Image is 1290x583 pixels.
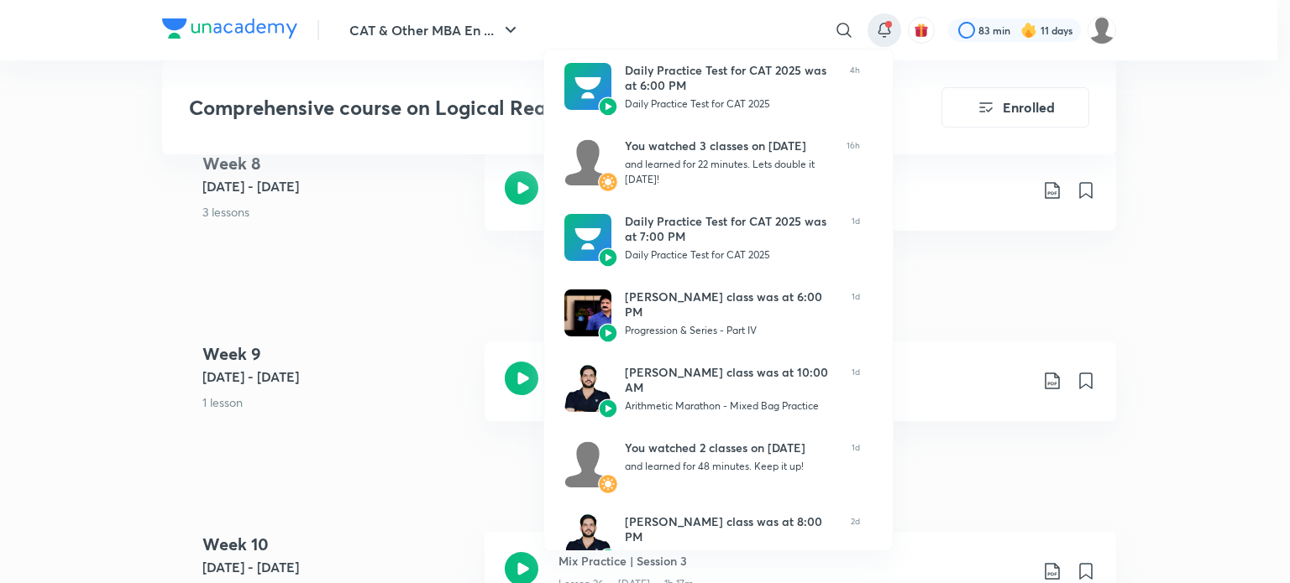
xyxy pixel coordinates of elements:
[625,247,838,263] div: Daily Practice Test for CAT 2025
[625,514,837,544] div: [PERSON_NAME] class was at 8:00 PM
[625,440,838,455] div: You watched 2 classes on [DATE]
[625,138,833,154] div: You watched 3 classes on [DATE]
[625,214,838,244] div: Daily Practice Test for CAT 2025 was at 7:00 PM
[852,365,860,414] span: 1d
[564,440,611,487] img: Avatar
[564,138,611,185] img: Avatar
[544,351,880,427] a: AvatarAvatar[PERSON_NAME] class was at 10:00 AMArithmetic Marathon - Mixed Bag Practice1d
[625,548,837,563] div: Score Booster LRDI 2.O Episode IV
[544,276,880,351] a: AvatarAvatar[PERSON_NAME] class was at 6:00 PMProgression & Series - Part IV1d
[625,398,838,414] div: Arithmetic Marathon - Mixed Bag Practice
[598,172,618,192] img: Avatar
[625,157,833,187] div: and learned for 22 minutes. Lets double it [DATE]!
[852,440,860,487] span: 1d
[625,365,838,395] div: [PERSON_NAME] class was at 10:00 AM
[544,501,880,576] a: [PERSON_NAME] class was at 8:00 PMScore Booster LRDI 2.O Episode IV2d
[625,459,838,474] div: and learned for 48 minutes. Keep it up!
[598,548,618,568] img: Avatar
[625,63,836,93] div: Daily Practice Test for CAT 2025 was at 6:00 PM
[598,96,618,117] img: Avatar
[598,323,618,343] img: Avatar
[852,214,860,263] span: 1d
[564,214,611,261] img: Avatar
[564,289,611,336] img: Avatar
[598,474,618,494] img: Avatar
[564,514,611,561] img: Avatar
[850,63,860,112] span: 4h
[851,514,860,563] span: 2d
[598,398,618,419] img: Avatar
[625,289,838,320] div: [PERSON_NAME] class was at 6:00 PM
[847,138,860,187] span: 16h
[544,49,880,125] a: AvatarAvatarDaily Practice Test for CAT 2025 was at 6:00 PMDaily Practice Test for CAT 20254h
[625,323,838,338] div: Progression & Series - Part IV
[544,200,880,276] a: AvatarAvatarDaily Practice Test for CAT 2025 was at 7:00 PMDaily Practice Test for CAT 20251d
[564,365,611,412] img: Avatar
[544,427,880,501] a: AvatarAvatarYou watched 2 classes on [DATE]and learned for 48 minutes. Keep it up!1d
[598,247,618,268] img: Avatar
[564,63,611,110] img: Avatar
[625,96,836,112] div: Daily Practice Test for CAT 2025
[852,289,860,338] span: 1d
[544,125,880,200] a: AvatarAvatarYou watched 3 classes on [DATE]and learned for 22 minutes. Lets double it [DATE]!16h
